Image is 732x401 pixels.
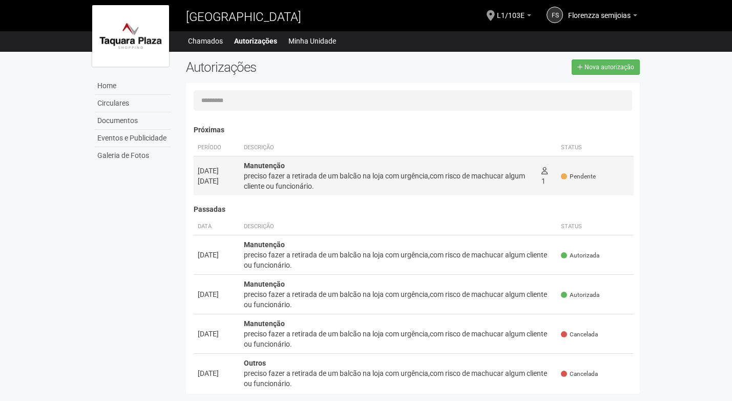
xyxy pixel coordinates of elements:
[186,59,405,75] h2: Autorizações
[584,64,634,71] span: Nova autorização
[568,13,637,21] a: Florenzza semijoias
[198,289,236,299] div: [DATE]
[244,368,553,389] div: preciso fazer a retirada de um balcão na loja com urgência,com risco de machucar algum cliente ou...
[561,291,599,299] span: Autorizada
[557,218,634,235] th: Status
[95,95,171,112] a: Circulares
[95,147,171,164] a: Galeria de Fotos
[244,250,553,270] div: preciso fazer a retirada de um balcão na loja com urgência,com risco de machucar algum cliente ou...
[561,251,599,260] span: Autorizada
[186,10,301,24] span: [GEOGRAPHIC_DATA]
[244,319,285,328] strong: Manutenção
[95,130,171,147] a: Eventos e Publicidade
[561,370,598,378] span: Cancelada
[244,289,553,310] div: preciso fazer a retirada de um balcão na loja com urgência,com risco de machucar algum cliente ou...
[198,166,236,176] div: [DATE]
[547,7,563,23] a: Fs
[497,2,525,19] span: L1/103E
[288,34,336,48] a: Minha Unidade
[198,250,236,260] div: [DATE]
[244,280,285,288] strong: Manutenção
[198,368,236,378] div: [DATE]
[194,218,240,235] th: Data
[194,206,634,213] h4: Passadas
[92,5,169,67] img: logo.jpg
[568,2,631,19] span: Florenzza semijoias
[194,126,634,134] h4: Próximas
[557,139,634,156] th: Status
[244,171,533,191] div: preciso fazer a retirada de um balcão na loja com urgência,com risco de machucar algum cliente ou...
[188,34,223,48] a: Chamados
[244,240,285,249] strong: Manutenção
[198,176,236,186] div: [DATE]
[244,359,266,367] strong: Outros
[194,139,240,156] th: Período
[240,218,557,235] th: Descrição
[198,329,236,339] div: [DATE]
[541,167,548,185] span: 1
[234,34,277,48] a: Autorizações
[240,139,537,156] th: Descrição
[244,162,285,170] strong: Manutenção
[561,172,596,181] span: Pendente
[572,59,640,75] a: Nova autorização
[497,13,531,21] a: L1/103E
[244,329,553,349] div: preciso fazer a retirada de um balcão na loja com urgência,com risco de machucar algum cliente ou...
[95,112,171,130] a: Documentos
[95,77,171,95] a: Home
[561,330,598,339] span: Cancelada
